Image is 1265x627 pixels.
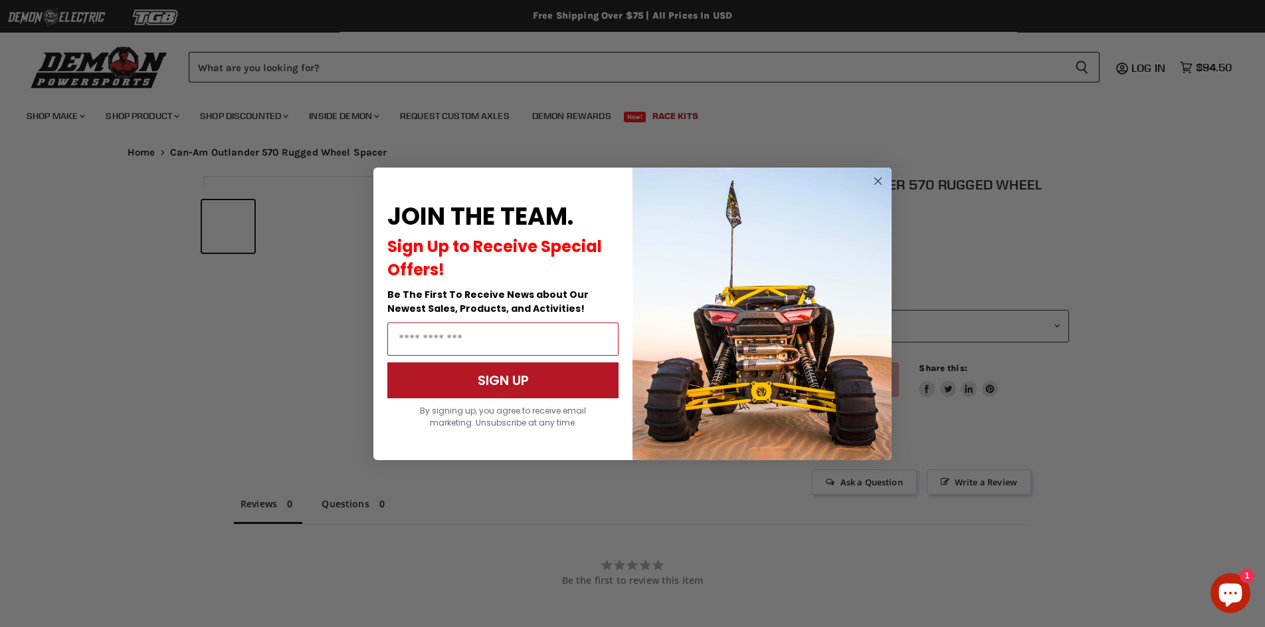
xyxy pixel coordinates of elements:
[387,235,602,281] span: Sign Up to Receive Special Offers!
[870,173,886,189] button: Close dialog
[632,168,892,460] img: a9095488-b6e7-41ba-879d-588abfab540b.jpeg
[387,362,619,398] button: SIGN UP
[420,405,586,428] span: By signing up, you agree to receive email marketing. Unsubscribe at any time.
[387,199,573,233] span: JOIN THE TEAM.
[1207,573,1254,616] inbox-online-store-chat: Shopify online store chat
[387,322,619,356] input: Email Address
[387,288,589,315] span: Be The First To Receive News about Our Newest Sales, Products, and Activities!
